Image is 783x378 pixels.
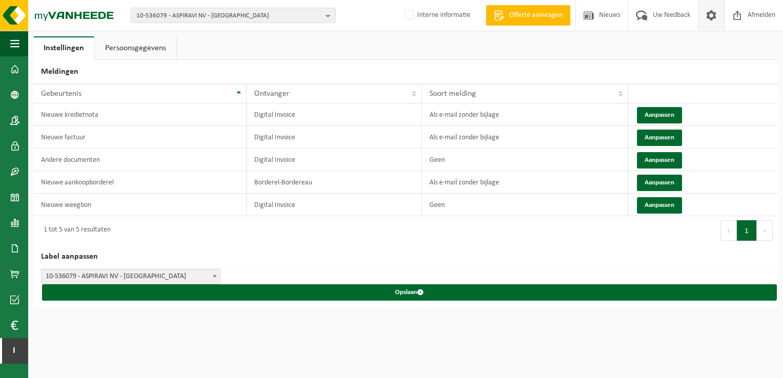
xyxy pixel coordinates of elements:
[42,269,220,284] span: 10-536079 - ASPIRAVI NV - HARELBEKE
[422,103,628,126] td: Als e-mail zonder bijlage
[41,90,81,98] span: Gebeurtenis
[403,8,470,23] label: Interne informatie
[246,194,422,216] td: Digital Invoice
[507,10,565,20] span: Offerte aanvragen
[95,36,176,60] a: Persoonsgegevens
[422,194,628,216] td: Geen
[422,126,628,149] td: Als e-mail zonder bijlage
[637,130,682,146] button: Aanpassen
[33,149,246,171] td: Andere documenten
[33,103,246,126] td: Nieuwe kredietnota
[33,60,778,84] h2: Meldingen
[720,220,737,241] button: Previous
[637,197,682,214] button: Aanpassen
[637,107,682,123] button: Aanpassen
[422,171,628,194] td: Als e-mail zonder bijlage
[246,149,422,171] td: Digital Invoice
[486,5,570,26] a: Offerte aanvragen
[33,245,778,269] h2: Label aanpassen
[131,8,336,23] button: 10-536079 - ASPIRAVI NV - [GEOGRAPHIC_DATA]
[246,103,422,126] td: Digital Invoice
[246,126,422,149] td: Digital Invoice
[136,8,322,24] span: 10-536079 - ASPIRAVI NV - [GEOGRAPHIC_DATA]
[41,269,220,284] span: 10-536079 - ASPIRAVI NV - HARELBEKE
[33,171,246,194] td: Nieuwe aankoopborderel
[637,175,682,191] button: Aanpassen
[429,90,476,98] span: Soort melding
[10,338,18,364] span: I
[422,149,628,171] td: Geen
[38,221,111,240] div: 1 tot 5 van 5 resultaten
[33,194,246,216] td: Nieuwe weegbon
[737,220,757,241] button: 1
[757,220,773,241] button: Next
[637,152,682,169] button: Aanpassen
[246,171,422,194] td: Borderel-Bordereau
[42,284,777,301] button: Opslaan
[33,36,94,60] a: Instellingen
[33,126,246,149] td: Nieuwe factuur
[254,90,290,98] span: Ontvanger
